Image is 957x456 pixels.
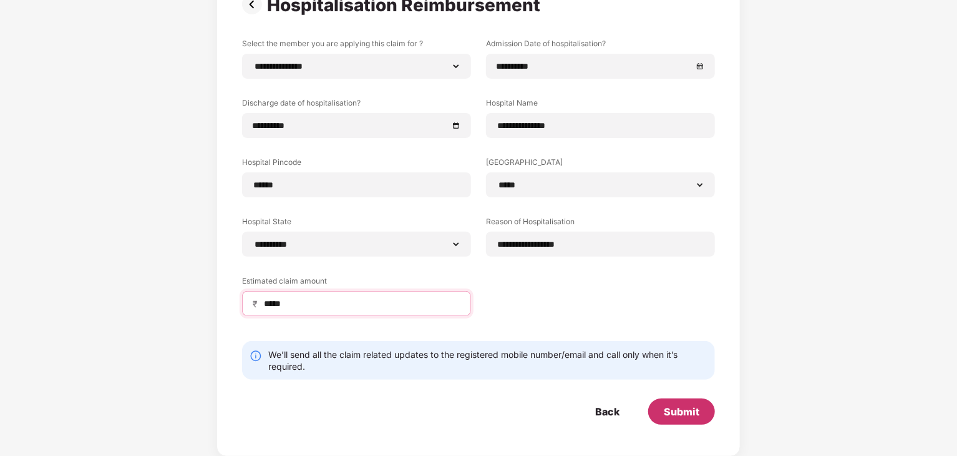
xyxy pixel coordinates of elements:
label: Estimated claim amount [242,275,471,291]
label: [GEOGRAPHIC_DATA] [486,157,715,172]
label: Hospital State [242,216,471,232]
span: ₹ [253,298,263,310]
div: Back [595,405,619,419]
label: Select the member you are applying this claim for ? [242,38,471,54]
div: We’ll send all the claim related updates to the registered mobile number/email and call only when... [268,349,707,372]
label: Reason of Hospitalisation [486,216,715,232]
label: Hospital Pincode [242,157,471,172]
label: Discharge date of hospitalisation? [242,97,471,113]
img: svg+xml;base64,PHN2ZyBpZD0iSW5mby0yMHgyMCIgeG1sbnM9Imh0dHA6Ly93d3cudzMub3JnLzIwMDAvc3ZnIiB3aWR0aD... [250,350,262,362]
label: Hospital Name [486,97,715,113]
div: Submit [664,405,699,419]
label: Admission Date of hospitalisation? [486,38,715,54]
